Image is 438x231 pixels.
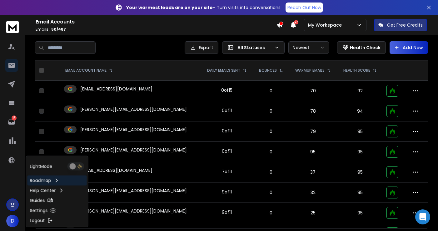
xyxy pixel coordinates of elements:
span: 27 [294,20,298,24]
p: 0 [257,149,285,155]
a: 17 [5,115,18,128]
p: Help Center [30,187,56,194]
button: D [6,215,19,227]
td: 95 [337,203,383,223]
td: 79 [289,121,337,142]
img: logo [6,21,19,33]
p: [EMAIL_ADDRESS][DOMAIN_NAME] [80,86,152,92]
td: 92 [337,81,383,101]
td: 25 [289,203,337,223]
td: 32 [289,182,337,203]
div: 0 of 11 [222,128,232,134]
button: Newest [288,41,329,54]
p: Get Free Credits [387,22,423,28]
p: Emails : [36,27,276,32]
p: 0 [257,88,285,94]
p: [PERSON_NAME][EMAIL_ADDRESS][DOMAIN_NAME] [80,208,187,214]
a: Help Center [27,186,87,196]
div: 0 of 15 [221,87,232,93]
td: 70 [289,81,337,101]
p: Logout [30,218,45,224]
td: 95 [289,142,337,162]
h1: Email Accounts [36,18,276,26]
td: 37 [289,162,337,182]
p: [PERSON_NAME][EMAIL_ADDRESS][DOMAIN_NAME] [80,187,187,194]
a: Reach Out Now [286,3,323,13]
p: Roadmap [30,177,51,184]
p: Health Check [350,44,381,51]
p: – Turn visits into conversations [126,4,281,11]
div: 9 of 11 [222,209,232,215]
td: 95 [337,142,383,162]
p: [PERSON_NAME][EMAIL_ADDRESS][DOMAIN_NAME] [80,147,187,153]
td: 94 [337,101,383,121]
button: Export [185,41,218,54]
div: Open Intercom Messenger [415,209,430,224]
p: 17 [12,115,17,121]
button: Get Free Credits [374,19,427,31]
p: BOUNCES [259,68,277,73]
p: Reach Out Now [287,4,321,11]
p: WARMUP EMAILS [295,68,325,73]
td: 95 [337,162,383,182]
p: [PERSON_NAME][EMAIL_ADDRESS][DOMAIN_NAME] [80,126,187,133]
td: 95 [337,121,383,142]
p: 0 [257,189,285,196]
td: 78 [289,101,337,121]
div: 7 of 11 [222,168,232,175]
div: 0 of 11 [222,148,232,154]
p: [PERSON_NAME][EMAIL_ADDRESS][DOMAIN_NAME] [80,106,187,112]
p: Light Mode [30,163,52,170]
div: 9 of 11 [222,189,232,195]
p: 0 [257,108,285,114]
button: Health Check [337,41,386,54]
p: [EMAIL_ADDRESS][DOMAIN_NAME] [80,167,152,173]
a: Guides [27,196,87,206]
button: Add New [390,41,428,54]
td: 95 [337,182,383,203]
p: DAILY EMAILS SENT [207,68,240,73]
p: Settings [30,208,48,214]
strong: Your warmest leads are on your site [126,4,213,11]
p: All Statuses [237,44,272,51]
p: 0 [257,210,285,216]
p: 0 [257,128,285,135]
p: HEALTH SCORE [343,68,370,73]
a: Settings [27,206,87,216]
p: Guides [30,198,45,204]
p: My Workspace [308,22,344,28]
p: 0 [257,169,285,175]
span: 50 / 487 [51,27,66,32]
div: 0 of 11 [222,107,232,114]
div: EMAIL ACCOUNT NAME [65,68,113,73]
a: Roadmap [27,176,87,186]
